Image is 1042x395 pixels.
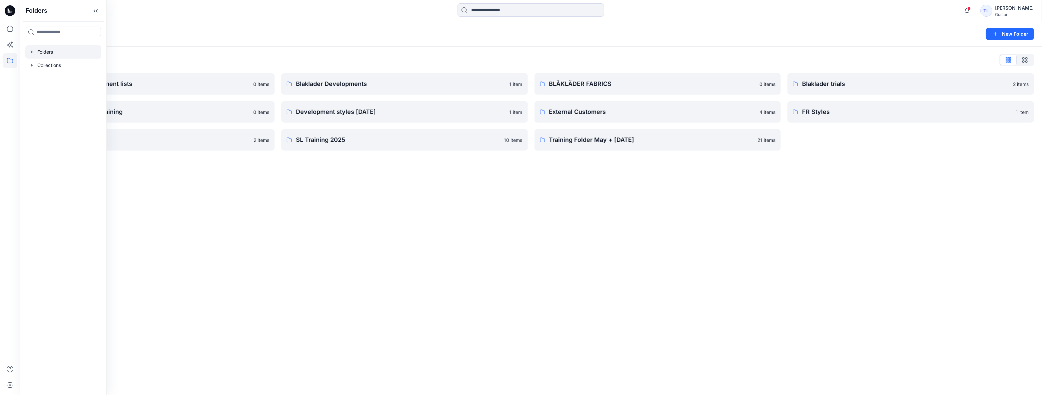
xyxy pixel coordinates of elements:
a: SL Training 202510 items [281,129,528,151]
p: 4 items [759,109,775,116]
p: 10 items [504,137,522,144]
a: Blaklader Developments1 item [281,73,528,95]
p: 1 item [1016,109,1029,116]
div: TL [980,5,992,17]
a: External Customers4 items [534,101,781,123]
p: 1 item [510,109,522,116]
p: SL Training 2025 [296,135,500,145]
p: Pilot project 2025 [43,135,250,145]
p: BLÅKLÄDER FABRICS [549,79,756,89]
a: Development styles [DATE]1 item [281,101,528,123]
p: 0 items [759,81,775,88]
p: 1 item [510,81,522,88]
p: Blaklader trials [802,79,1009,89]
p: Development styles [DATE] [296,107,506,117]
p: Training Folder May + [DATE] [549,135,754,145]
p: 21 items [757,137,775,144]
p: Avatars and measurement lists [43,79,249,89]
a: Pilot project 20252 items [28,129,275,151]
p: Blaklader Developments [296,79,506,89]
a: FR Styles1 item [787,101,1034,123]
a: Blaklader Vstitcher Training0 items [28,101,275,123]
p: Blaklader Vstitcher Training [43,107,249,117]
a: Avatars and measurement lists0 items [28,73,275,95]
p: 2 items [1013,81,1029,88]
p: 2 items [254,137,269,144]
p: External Customers [549,107,756,117]
div: Guston [995,12,1034,17]
a: BLÅKLÄDER FABRICS0 items [534,73,781,95]
button: New Folder [986,28,1034,40]
a: Training Folder May + [DATE]21 items [534,129,781,151]
p: 0 items [253,81,269,88]
p: 0 items [253,109,269,116]
p: FR Styles [802,107,1012,117]
div: [PERSON_NAME] [995,4,1034,12]
a: Blaklader trials2 items [787,73,1034,95]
